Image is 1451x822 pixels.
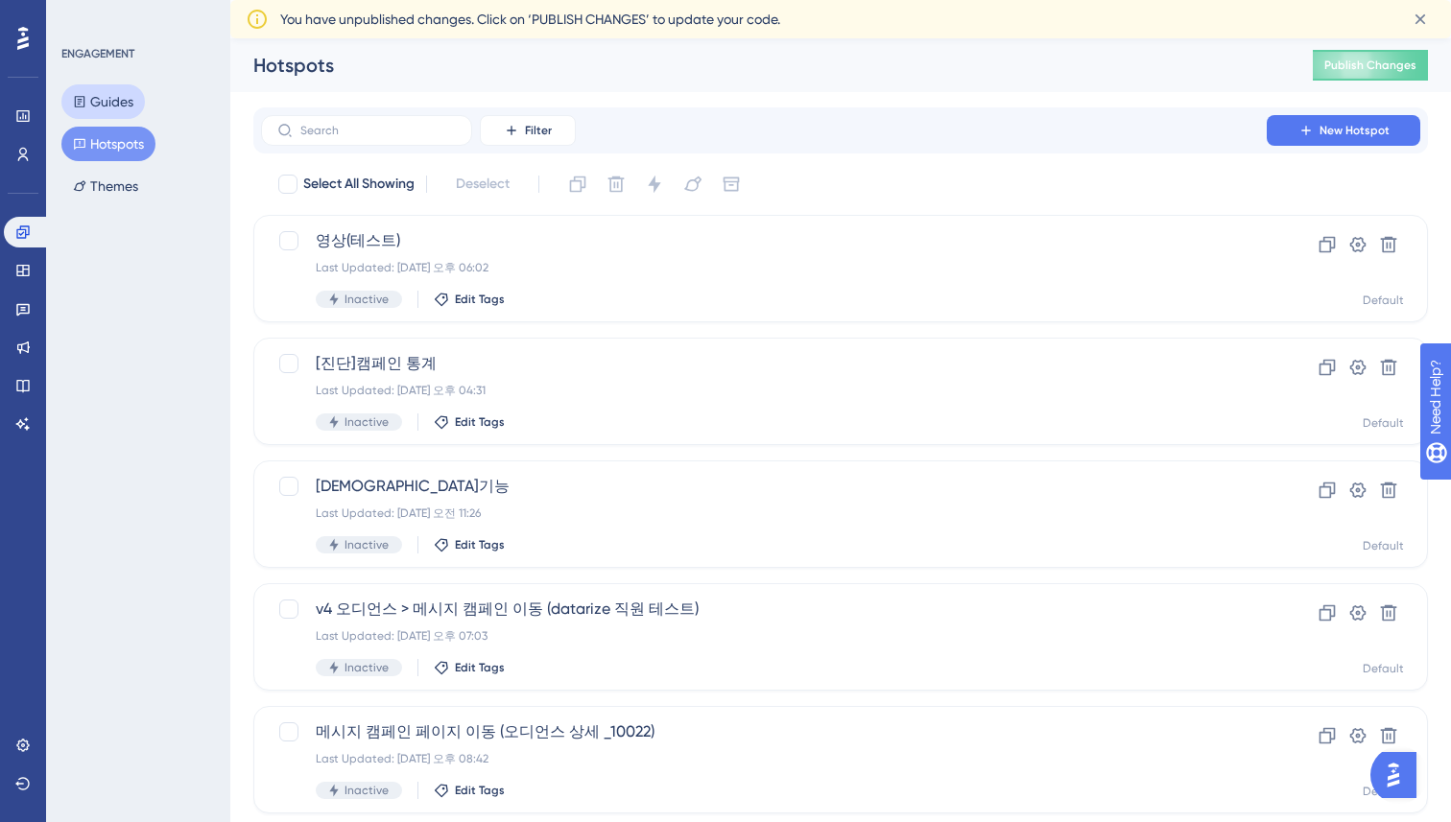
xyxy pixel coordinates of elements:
[316,720,1212,743] span: 메시지 캠페인 페이지 이동 (오디언스 상세 _10022)
[456,173,510,196] span: Deselect
[1363,293,1404,308] div: Default
[345,537,389,552] span: Inactive
[316,751,1212,766] div: Last Updated: [DATE] 오후 08:42
[316,383,1212,398] div: Last Updated: [DATE] 오후 04:31
[45,5,120,28] span: Need Help?
[316,628,1212,644] div: Last Updated: [DATE] 오후 07:03
[1363,784,1404,799] div: Default
[316,598,1212,621] span: v4 오디언스 > 메시지 캠페인 이동 (datarize 직원 테스트)
[434,292,505,307] button: Edit Tags
[1313,50,1428,81] button: Publish Changes
[316,505,1212,521] div: Last Updated: [DATE] 오전 11:26
[455,783,505,798] span: Edit Tags
[434,660,505,675] button: Edit Tags
[455,537,505,552] span: Edit Tags
[61,169,150,203] button: Themes
[480,115,576,146] button: Filter
[455,292,505,307] span: Edit Tags
[1370,746,1428,804] iframe: UserGuiding AI Assistant Launcher
[280,8,780,31] span: You have unpublished changes. Click on ‘PUBLISH CHANGES’ to update your code.
[316,260,1212,275] div: Last Updated: [DATE] 오후 06:02
[316,229,1212,252] span: 영상(테스트)
[345,660,389,675] span: Inactive
[1267,115,1420,146] button: New Hotspot
[455,414,505,430] span: Edit Tags
[525,123,552,138] span: Filter
[1363,661,1404,676] div: Default
[345,414,389,430] span: Inactive
[439,167,527,201] button: Deselect
[61,46,134,61] div: ENGAGEMENT
[345,292,389,307] span: Inactive
[345,783,389,798] span: Inactive
[316,475,1212,498] span: [DEMOGRAPHIC_DATA]기능
[253,52,1265,79] div: Hotspots
[455,660,505,675] span: Edit Tags
[303,173,415,196] span: Select All Showing
[61,127,155,161] button: Hotspots
[1320,123,1390,138] span: New Hotspot
[434,537,505,552] button: Edit Tags
[316,352,1212,375] span: [진단]캠페인 통계
[300,124,456,137] input: Search
[434,414,505,430] button: Edit Tags
[434,783,505,798] button: Edit Tags
[1363,415,1404,431] div: Default
[61,84,145,119] button: Guides
[1324,58,1416,73] span: Publish Changes
[1363,538,1404,553] div: Default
